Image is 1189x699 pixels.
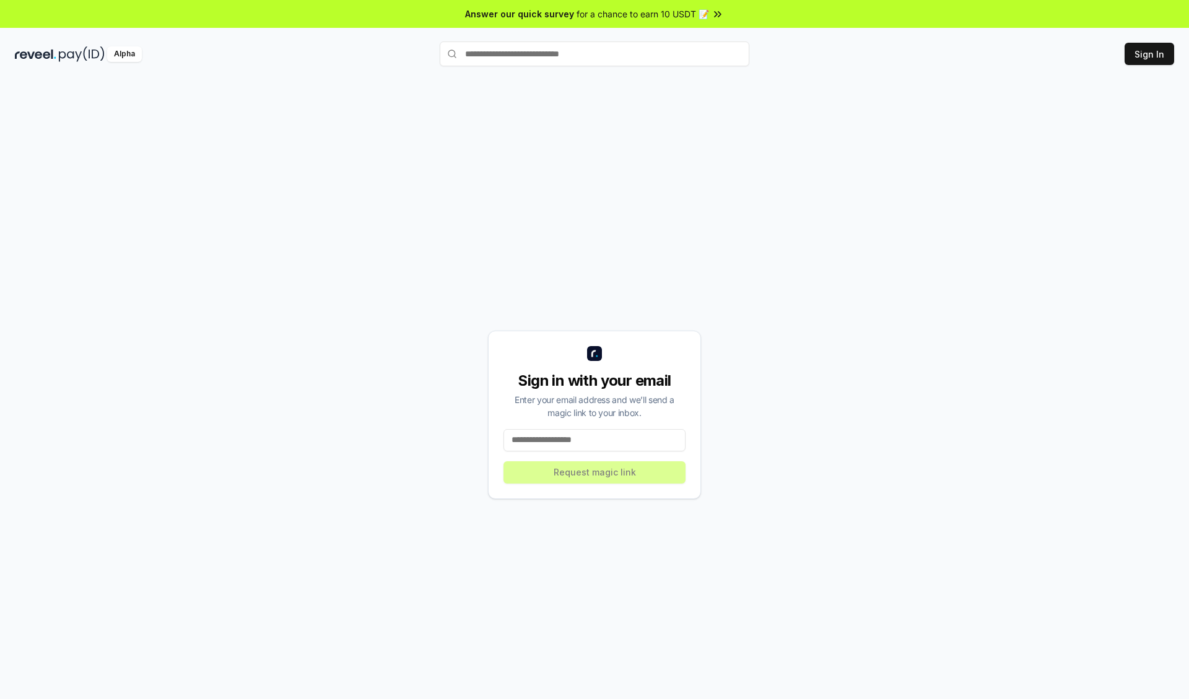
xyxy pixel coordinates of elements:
span: Answer our quick survey [465,7,574,20]
div: Sign in with your email [503,371,686,391]
img: reveel_dark [15,46,56,62]
div: Alpha [107,46,142,62]
img: logo_small [587,346,602,361]
button: Sign In [1125,43,1174,65]
img: pay_id [59,46,105,62]
span: for a chance to earn 10 USDT 📝 [577,7,709,20]
div: Enter your email address and we’ll send a magic link to your inbox. [503,393,686,419]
